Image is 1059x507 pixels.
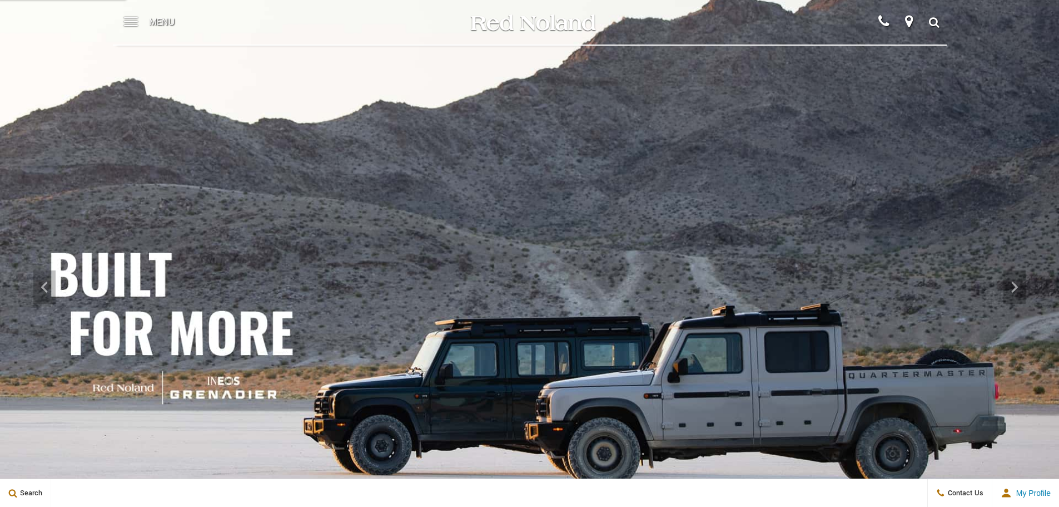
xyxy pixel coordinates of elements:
[33,270,56,304] div: Previous
[992,479,1059,507] button: Open user profile menu
[1003,270,1026,304] div: Next
[945,488,983,498] span: Contact Us
[469,13,596,32] img: Red Noland Auto Group
[17,488,42,498] span: Search
[1012,489,1051,498] span: My Profile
